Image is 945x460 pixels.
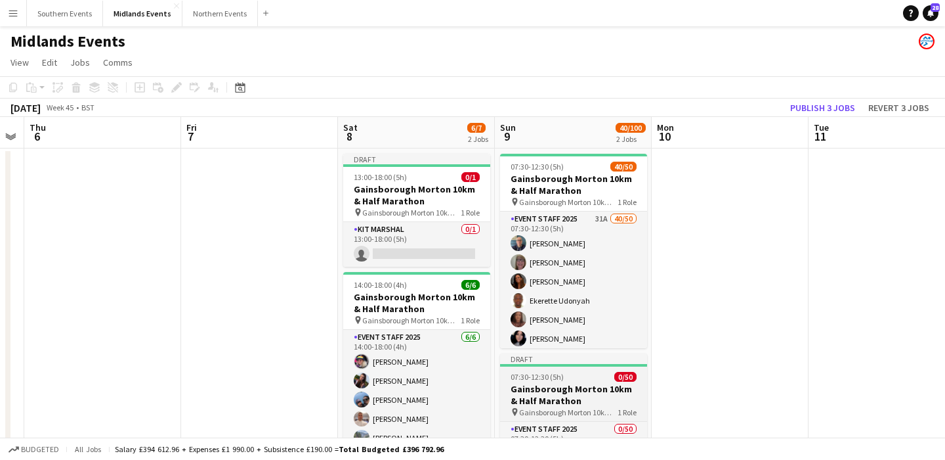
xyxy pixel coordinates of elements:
span: 40/100 [616,123,646,133]
app-user-avatar: RunThrough Events [919,34,934,49]
span: 07:30-12:30 (5h) [511,372,564,382]
span: 13:00-18:00 (5h) [354,172,407,182]
h3: Gainsborough Morton 10km & Half Marathon [500,173,647,196]
span: 40/50 [610,162,637,172]
span: Tue [814,122,829,133]
span: 10 [655,129,674,144]
a: 28 [923,5,938,21]
span: 1 Role [618,407,637,417]
span: Gainsborough Morton 10km & Half Marathon SET UP [362,315,461,325]
a: Comms [98,54,138,71]
span: All jobs [72,444,104,454]
span: Total Budgeted £396 792.96 [339,444,444,454]
span: 11 [812,129,829,144]
span: Mon [657,122,674,133]
h3: Gainsborough Morton 10km & Half Marathon [343,183,490,207]
h3: Gainsborough Morton 10km & Half Marathon [343,291,490,315]
span: 0/50 [614,372,637,382]
div: 2 Jobs [468,134,488,144]
span: 9 [498,129,516,144]
span: 6/7 [467,123,486,133]
a: Jobs [65,54,95,71]
button: Southern Events [27,1,103,26]
div: 2 Jobs [616,134,645,144]
app-card-role: Kit Marshal0/113:00-18:00 (5h) [343,222,490,267]
div: [DATE] [10,101,41,114]
span: Gainsborough Morton 10km & Half Marathon [519,407,618,417]
h1: Midlands Events [10,32,125,51]
span: Thu [30,122,46,133]
button: Midlands Events [103,1,182,26]
span: 0/1 [461,172,480,182]
span: 1 Role [618,197,637,207]
span: Sat [343,122,358,133]
span: 28 [931,3,940,12]
span: 1 Role [461,208,480,218]
span: 6 [28,129,46,144]
span: Jobs [70,57,90,68]
span: 1 Role [461,315,480,325]
a: Edit [37,54,62,71]
span: Sun [500,122,516,133]
span: Comms [103,57,133,68]
span: View [10,57,29,68]
button: Revert 3 jobs [863,99,934,116]
a: View [5,54,34,71]
span: 14:00-18:00 (4h) [354,280,407,290]
span: Gainsborough Morton 10km & Half Marathon SET UP [362,208,461,218]
div: BST [81,103,94,112]
span: Week 45 [43,103,76,112]
div: Draft [343,154,490,164]
button: Northern Events [182,1,258,26]
app-job-card: Draft13:00-18:00 (5h)0/1Gainsborough Morton 10km & Half Marathon Gainsborough Morton 10km & Half ... [343,154,490,267]
span: Edit [42,57,57,68]
button: Publish 3 jobs [785,99,860,116]
span: Budgeted [21,445,59,454]
app-job-card: 07:30-12:30 (5h)40/50Gainsborough Morton 10km & Half Marathon Gainsborough Morton 10km & Half Mar... [500,154,647,348]
button: Budgeted [7,442,61,457]
span: 6/6 [461,280,480,290]
div: Salary £394 612.96 + Expenses £1 990.00 + Subsistence £190.00 = [115,444,444,454]
span: 07:30-12:30 (5h) [511,162,564,172]
div: Draft [500,354,647,364]
span: Fri [186,122,197,133]
span: Gainsborough Morton 10km & Half Marathon [519,197,618,207]
h3: Gainsborough Morton 10km & Half Marathon [500,383,647,407]
span: 7 [184,129,197,144]
span: 8 [341,129,358,144]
